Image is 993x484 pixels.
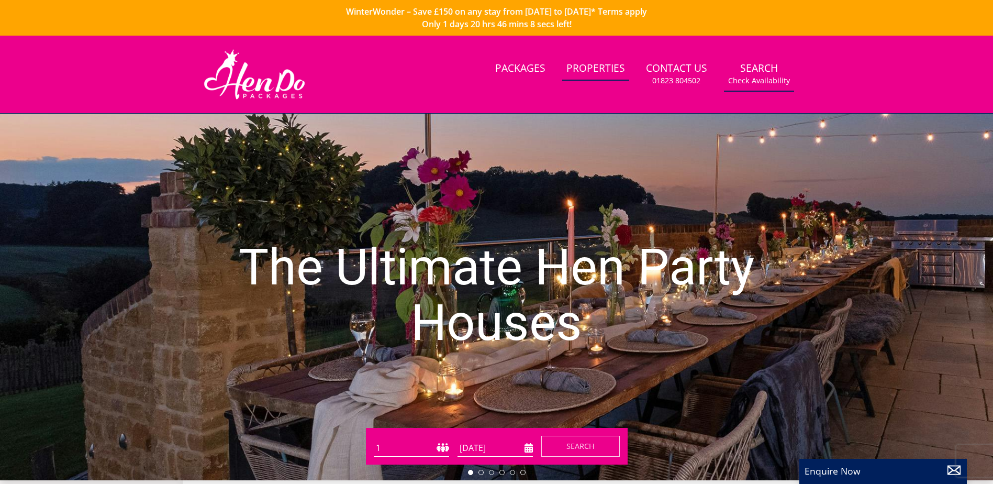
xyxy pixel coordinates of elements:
[562,57,629,81] a: Properties
[805,464,962,478] p: Enquire Now
[491,57,550,81] a: Packages
[458,439,533,457] input: Arrival Date
[724,57,794,91] a: SearchCheck Availability
[422,18,572,30] span: Only 1 days 20 hrs 46 mins 8 secs left!
[149,219,844,371] h1: The Ultimate Hen Party Houses
[652,75,700,86] small: 01823 804502
[566,441,595,451] span: Search
[728,75,790,86] small: Check Availability
[541,436,620,457] button: Search
[199,48,310,101] img: Hen Do Packages
[642,57,711,91] a: Contact Us01823 804502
